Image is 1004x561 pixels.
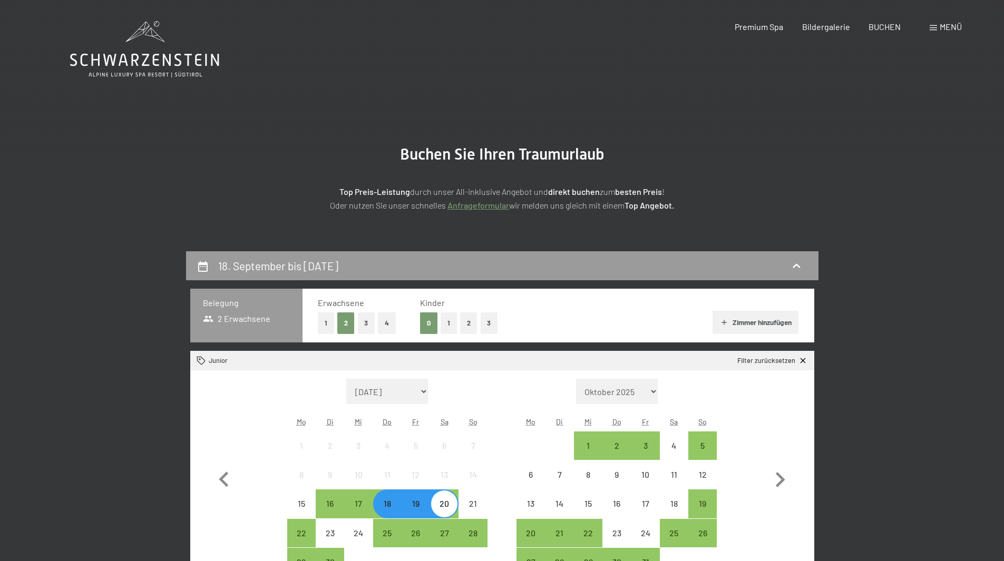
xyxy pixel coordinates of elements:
div: Anreise nicht möglich [316,519,344,547]
div: 12 [689,470,716,497]
div: Anreise nicht möglich [602,460,631,489]
div: Fri Oct 10 2025 [631,460,659,489]
div: 18 [374,499,401,526]
div: 2 [603,441,630,468]
div: Anreise nicht möglich [660,431,688,460]
div: Anreise nicht möglich [430,460,459,489]
div: Sun Oct 05 2025 [688,431,717,460]
div: 15 [575,499,601,526]
div: Thu Oct 09 2025 [602,460,631,489]
div: Mon Oct 13 2025 [516,489,545,518]
div: 4 [661,441,687,468]
div: Anreise möglich [459,519,487,547]
div: Anreise möglich [516,519,545,547]
div: Anreise nicht möglich [344,460,373,489]
strong: besten Preis [615,186,662,196]
div: 16 [603,499,630,526]
div: Sun Oct 12 2025 [688,460,717,489]
button: 4 [378,312,396,334]
div: 19 [403,499,429,526]
div: 1 [575,441,601,468]
div: Thu Oct 23 2025 [602,519,631,547]
div: Fri Sep 12 2025 [402,460,430,489]
div: Anreise möglich [373,489,402,518]
span: BUCHEN [869,22,901,32]
div: 8 [288,470,315,497]
span: 2 Erwachsene [203,313,271,324]
abbr: Samstag [441,417,449,426]
div: 19 [689,499,716,526]
div: Mon Sep 15 2025 [287,489,316,518]
div: Wed Oct 01 2025 [574,431,602,460]
a: Filter zurücksetzen [737,356,807,366]
div: Anreise nicht möglich [402,460,430,489]
div: Anreise nicht möglich [545,460,574,489]
div: Anreise nicht möglich [287,431,316,460]
div: Anreise nicht möglich [516,489,545,518]
div: Sat Sep 06 2025 [430,431,459,460]
div: Anreise möglich [373,519,402,547]
div: Fri Sep 05 2025 [402,431,430,460]
button: 0 [420,312,437,334]
abbr: Sonntag [469,417,477,426]
div: 10 [345,470,372,497]
button: 2 [337,312,355,334]
div: Sat Sep 13 2025 [430,460,459,489]
div: Wed Oct 08 2025 [574,460,602,489]
button: 3 [358,312,375,334]
div: 11 [374,470,401,497]
div: Anreise nicht möglich [287,460,316,489]
div: 9 [603,470,630,497]
div: Sun Sep 07 2025 [459,431,487,460]
div: Sun Sep 28 2025 [459,519,487,547]
div: 25 [661,529,687,555]
div: Anreise nicht möglich [688,460,717,489]
div: 17 [345,499,372,526]
button: 1 [318,312,334,334]
div: Sun Oct 26 2025 [688,519,717,547]
div: Anreise möglich [574,431,602,460]
span: Buchen Sie Ihren Traumurlaub [400,145,605,163]
div: 3 [345,441,372,468]
div: 8 [575,470,601,497]
div: 20 [431,499,457,526]
div: Anreise möglich [631,431,659,460]
div: Wed Sep 03 2025 [344,431,373,460]
div: Anreise möglich [402,489,430,518]
strong: direkt buchen [548,186,600,196]
div: Anreise möglich [602,431,631,460]
div: Anreise nicht möglich [373,431,402,460]
div: Sun Sep 21 2025 [459,489,487,518]
div: Anreise möglich [688,431,717,460]
div: 1 [288,441,315,468]
strong: Top Angebot. [625,200,674,210]
div: Fri Oct 03 2025 [631,431,659,460]
div: Anreise nicht möglich [402,431,430,460]
abbr: Donnerstag [612,417,621,426]
div: Anreise nicht möglich [344,519,373,547]
div: 14 [547,499,573,526]
div: Fri Sep 19 2025 [402,489,430,518]
div: 15 [288,499,315,526]
div: Anreise nicht möglich [287,489,316,518]
div: 27 [431,529,457,555]
svg: Zimmer [197,356,206,365]
div: 12 [403,470,429,497]
div: 25 [374,529,401,555]
span: Kinder [420,298,445,308]
div: Anreise möglich [688,489,717,518]
div: Anreise nicht möglich [631,519,659,547]
div: Anreise nicht möglich [574,460,602,489]
div: Anreise möglich [574,519,602,547]
div: 10 [632,470,658,497]
abbr: Mittwoch [584,417,592,426]
div: Sun Oct 19 2025 [688,489,717,518]
div: Thu Oct 02 2025 [602,431,631,460]
div: 22 [575,529,601,555]
div: Anreise möglich [402,519,430,547]
div: Anreise nicht möglich [459,460,487,489]
div: 21 [547,529,573,555]
div: 11 [661,470,687,497]
div: Sat Sep 20 2025 [430,489,459,518]
div: Anreise nicht möglich [516,460,545,489]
